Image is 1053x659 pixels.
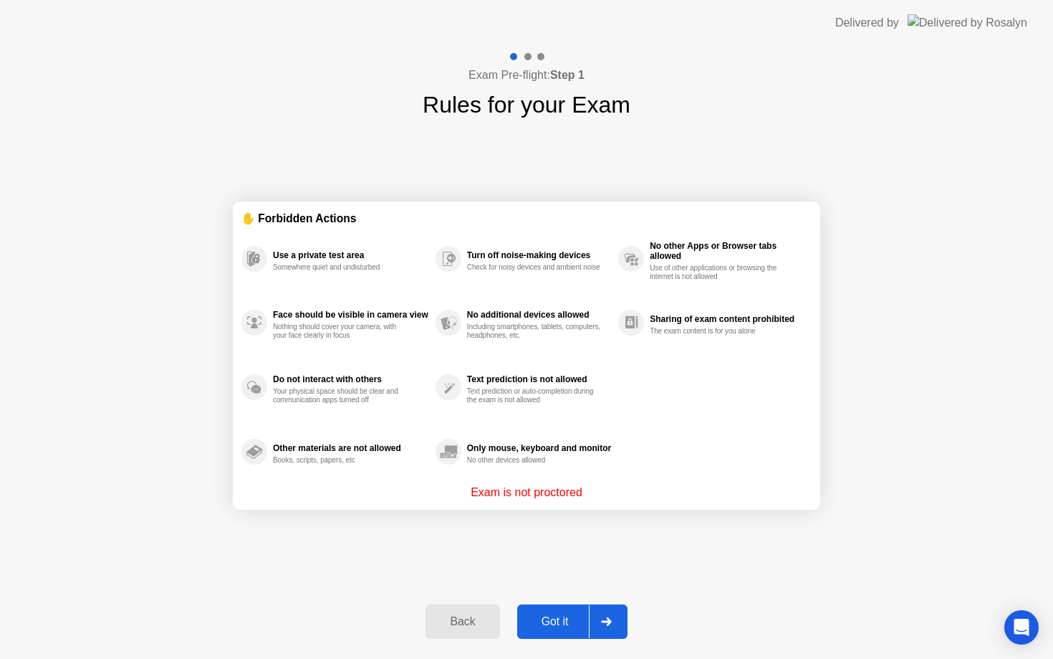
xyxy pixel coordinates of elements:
[468,67,585,84] h4: Exam Pre-flight:
[471,484,582,501] p: Exam is not proctored
[467,323,602,340] div: Including smartphones, tablets, computers, headphones, etc.
[650,327,785,336] div: The exam content is for you alone
[273,443,428,453] div: Other materials are not allowed
[467,263,602,272] div: Check for noisy devices and ambient noise
[650,241,804,261] div: No other Apps or Browser tabs allowed
[467,443,611,453] div: Only mouse, keyboard and monitor
[273,250,428,260] div: Use a private test area
[273,310,428,320] div: Face should be visible in camera view
[517,605,628,639] button: Got it
[650,264,785,281] div: Use of other applications or browsing the internet is not allowed
[550,69,585,81] b: Step 1
[835,14,899,32] div: Delivered by
[467,456,602,465] div: No other devices allowed
[430,615,495,628] div: Back
[273,374,428,384] div: Do not interact with others
[273,263,408,272] div: Somewhere quiet and undisturbed
[521,615,589,628] div: Got it
[908,14,1027,31] img: Delivered by Rosalyn
[425,605,499,639] button: Back
[273,323,408,340] div: Nothing should cover your camera, with your face clearly in focus
[273,456,408,465] div: Books, scripts, papers, etc
[1004,610,1039,645] div: Open Intercom Messenger
[467,310,611,320] div: No additional devices allowed
[650,314,804,324] div: Sharing of exam content prohibited
[273,387,408,404] div: Your physical space should be clear and communication apps turned off
[423,87,630,122] h1: Rules for your Exam
[467,374,611,384] div: Text prediction is not allowed
[241,210,812,227] div: ✋ Forbidden Actions
[467,250,611,260] div: Turn off noise-making devices
[467,387,602,404] div: Text prediction or auto-completion during the exam is not allowed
